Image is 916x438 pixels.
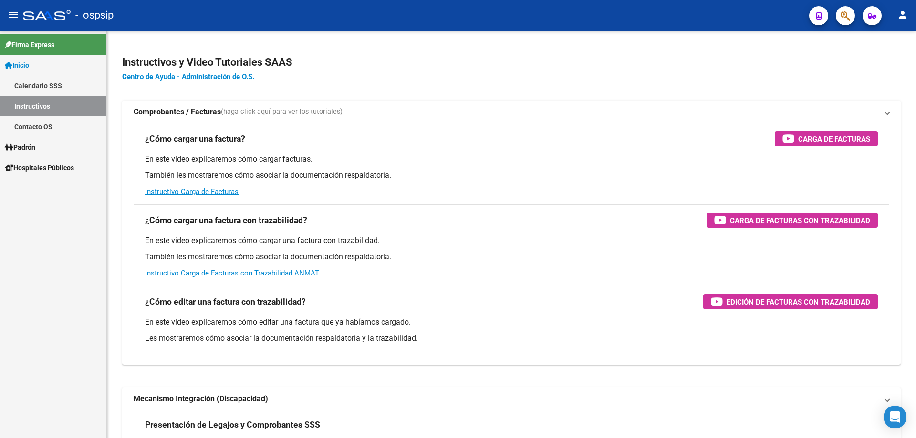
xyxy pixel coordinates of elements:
[134,107,221,117] strong: Comprobantes / Facturas
[707,213,878,228] button: Carga de Facturas con Trazabilidad
[145,333,878,344] p: Les mostraremos cómo asociar la documentación respaldatoria y la trazabilidad.
[145,235,878,246] p: En este video explicaremos cómo cargar una factura con trazabilidad.
[703,294,878,309] button: Edición de Facturas con Trazabilidad
[145,170,878,181] p: También les mostraremos cómo asociar la documentación respaldatoria.
[145,418,320,431] h3: Presentación de Legajos y Comprobantes SSS
[75,5,114,26] span: - ospsip
[122,53,901,71] h2: Instructivos y Video Tutoriales SAAS
[5,142,35,153] span: Padrón
[134,394,268,404] strong: Mecanismo Integración (Discapacidad)
[221,107,343,117] span: (haga click aquí para ver los tutoriales)
[145,187,239,196] a: Instructivo Carga de Facturas
[145,269,319,277] a: Instructivo Carga de Facturas con Trazabilidad ANMAT
[884,406,906,428] div: Open Intercom Messenger
[5,60,29,71] span: Inicio
[122,123,901,365] div: Comprobantes / Facturas(haga click aquí para ver los tutoriales)
[145,317,878,327] p: En este video explicaremos cómo editar una factura que ya habíamos cargado.
[122,101,901,123] mat-expansion-panel-header: Comprobantes / Facturas(haga click aquí para ver los tutoriales)
[145,132,245,145] h3: ¿Cómo cargar una factura?
[122,387,901,410] mat-expansion-panel-header: Mecanismo Integración (Discapacidad)
[8,9,19,20] mat-icon: menu
[798,133,870,145] span: Carga de Facturas
[5,163,74,173] span: Hospitales Públicos
[5,40,54,50] span: Firma Express
[145,295,306,308] h3: ¿Cómo editar una factura con trazabilidad?
[122,72,254,81] a: Centro de Ayuda - Administración de O.S.
[145,214,307,227] h3: ¿Cómo cargar una factura con trazabilidad?
[730,214,870,226] span: Carga de Facturas con Trazabilidad
[727,296,870,308] span: Edición de Facturas con Trazabilidad
[145,154,878,164] p: En este video explicaremos cómo cargar facturas.
[897,9,908,20] mat-icon: person
[145,252,878,262] p: También les mostraremos cómo asociar la documentación respaldatoria.
[775,131,878,146] button: Carga de Facturas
